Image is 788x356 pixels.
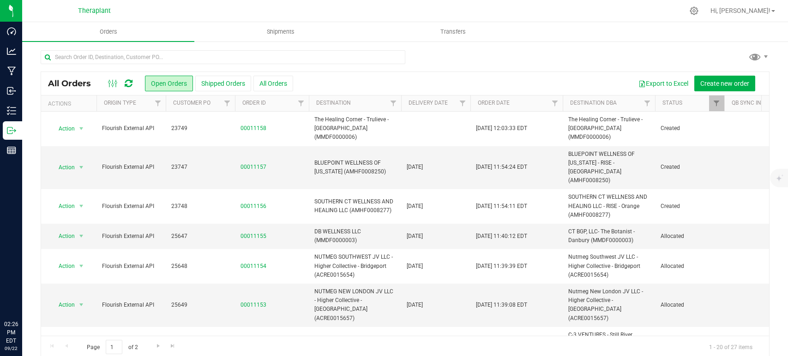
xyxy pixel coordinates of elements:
[171,202,229,211] span: 23748
[102,124,160,133] span: Flourish External API
[76,260,87,273] span: select
[50,230,75,243] span: Action
[87,28,130,36] span: Orders
[78,7,111,15] span: Theraplant
[314,253,396,279] span: NUTMEG SOUTHWEST JV LLC - Higher Collective - Bridgeport (ACRE0015654)
[314,159,396,176] span: BLUEPOINT WELLNESS OF [US_STATE] (AMHF0008250)
[409,100,448,106] a: Delivery Date
[171,124,229,133] span: 23749
[7,126,16,135] inline-svg: Outbound
[4,345,18,352] p: 09/22
[76,122,87,135] span: select
[102,262,160,271] span: Flourish External API
[254,28,307,36] span: Shipments
[661,232,719,241] span: Allocated
[241,163,266,172] a: 00011157
[76,230,87,243] span: select
[171,301,229,309] span: 25649
[102,163,160,172] span: Flourish External API
[455,95,470,111] a: Filter
[102,202,160,211] span: Flourish External API
[476,124,527,133] span: [DATE] 12:03:33 EDT
[386,95,401,111] a: Filter
[661,262,719,271] span: Allocated
[171,163,229,172] span: 23747
[568,253,650,279] span: Nutmeg Southwest JV LLC - Higher Collective - Bridgeport (ACRE0015654)
[41,50,405,64] input: Search Order ID, Destination, Customer PO...
[662,100,682,106] a: Status
[476,202,527,211] span: [DATE] 11:54:11 EDT
[151,340,165,352] a: Go to the next page
[241,124,266,133] a: 00011158
[7,27,16,36] inline-svg: Dashboard
[476,262,527,271] span: [DATE] 11:39:39 EDT
[632,76,694,91] button: Export to Excel
[314,335,396,352] span: C-3 VENTURES LLC (MMDF0000042)
[314,115,396,142] span: The Healing Corner - Trulieve - [GEOGRAPHIC_DATA] (MMDF0000006)
[367,22,539,42] a: Transfers
[173,100,211,106] a: Customer PO
[568,150,650,185] span: BLUEPOINT WELLNESS OF [US_STATE] - RISE - [GEOGRAPHIC_DATA] (AMHF0008250)
[7,86,16,95] inline-svg: Inbound
[314,227,396,245] span: DB WELLNESS LLC (MMDF0000003)
[104,100,136,106] a: Origin Type
[407,301,423,309] span: [DATE]
[220,95,235,111] a: Filter
[242,100,266,106] a: Order ID
[568,193,650,220] span: SOUTHERN CT WELLNESS AND HEALING LLC - RISE - Orange (AMHF0008277)
[4,320,18,345] p: 02:26 PM EDT
[407,262,423,271] span: [DATE]
[314,287,396,323] span: NUTMEG NEW LONDON JV LLC - Higher Collective - [GEOGRAPHIC_DATA] (ACRE0015657)
[195,76,251,91] button: Shipped Orders
[76,161,87,174] span: select
[171,262,229,271] span: 25648
[314,197,396,215] span: SOUTHERN CT WELLNESS AND HEALING LLC (AMHF0008277)
[241,232,266,241] a: 00011155
[48,78,100,89] span: All Orders
[407,202,423,211] span: [DATE]
[7,146,16,155] inline-svg: Reports
[661,202,719,211] span: Created
[106,340,122,354] input: 1
[428,28,478,36] span: Transfers
[241,262,266,271] a: 00011154
[640,95,655,111] a: Filter
[50,298,75,311] span: Action
[407,232,423,241] span: [DATE]
[50,200,75,213] span: Action
[48,101,93,107] div: Actions
[50,161,75,174] span: Action
[478,100,510,106] a: Order Date
[145,76,193,91] button: Open Orders
[50,260,75,273] span: Action
[476,301,527,309] span: [DATE] 11:39:08 EDT
[688,6,700,15] div: Manage settings
[171,232,229,241] span: 25647
[568,287,650,323] span: Nutmeg New London JV LLC - Higher Collective - [GEOGRAPHIC_DATA] (ACRE0015657)
[102,301,160,309] span: Flourish External API
[241,301,266,309] a: 00011153
[76,298,87,311] span: select
[253,76,293,91] button: All Orders
[316,100,351,106] a: Destination
[700,80,749,87] span: Create new order
[102,232,160,241] span: Flourish External API
[194,22,367,42] a: Shipments
[150,95,166,111] a: Filter
[7,66,16,76] inline-svg: Manufacturing
[476,163,527,172] span: [DATE] 11:54:24 EDT
[732,100,768,106] a: QB Sync Info
[570,100,617,106] a: Destination DBA
[294,95,309,111] a: Filter
[7,106,16,115] inline-svg: Inventory
[76,200,87,213] span: select
[694,76,755,91] button: Create new order
[50,122,75,135] span: Action
[7,47,16,56] inline-svg: Analytics
[9,282,37,310] iframe: Resource center
[22,22,194,42] a: Orders
[407,163,423,172] span: [DATE]
[241,202,266,211] a: 00011156
[661,163,719,172] span: Created
[568,227,650,245] span: CT BGP, LLC- The Botanist - Danbury (MMDF0000003)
